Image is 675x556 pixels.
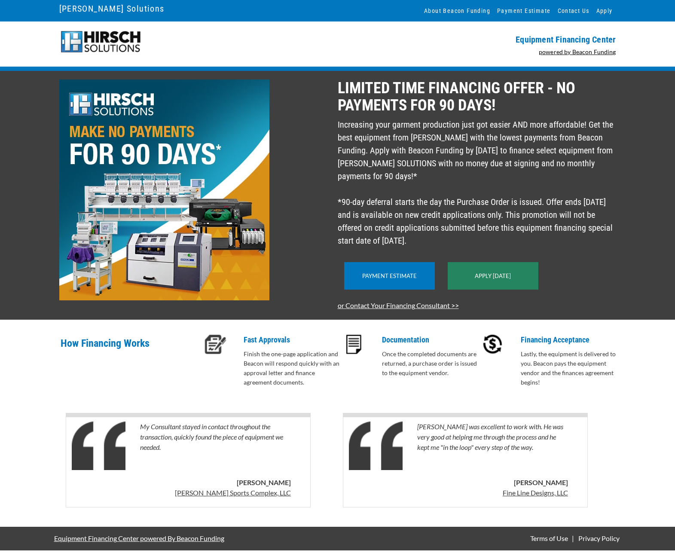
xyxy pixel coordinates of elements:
a: [PERSON_NAME] Sports Complex, LLC [175,488,291,502]
a: Equipment Financing Center powered By Beacon Funding [54,528,224,549]
img: docs-icon.PNG [346,335,361,354]
a: Terms of Use [528,534,570,542]
a: Privacy Policy [577,534,621,542]
p: Financing Acceptance [521,335,620,345]
p: Finish the one-page application and Beacon will respond quickly with an approval letter and finan... [244,349,343,387]
img: Quotes [72,422,125,470]
p: My Consultant stayed in contact throughout the transaction, quickly found the piece of equipment ... [140,422,291,473]
p: Once the completed documents are returned, a purchase order is issued to the equipment vendor. [382,349,481,378]
a: powered by Beacon Funding [539,48,616,55]
a: Payment Estimate [362,272,417,279]
img: 2508-Hirsch-90-Days-No-Payments-EFC-Imagery.jpg [59,79,269,300]
b: [PERSON_NAME] [237,478,291,486]
img: Hirsch-logo-55px.png [59,30,142,54]
p: [PERSON_NAME] Sports Complex, LLC [175,488,291,498]
a: Apply [DATE] [475,272,511,279]
p: Fast Approvals [244,335,343,345]
a: or Contact Your Financing Consultant >> [338,301,459,309]
p: Increasing your garment production just got easier AND more affordable! Get the best equipment fr... [338,118,616,247]
p: Lastly, the equipment is delivered to you. Beacon pays the equipment vendor and the finances agre... [521,349,620,387]
img: approval-icon.PNG [205,335,226,354]
b: [PERSON_NAME] [514,478,568,486]
span: | [572,534,574,542]
p: Fine Line Designs, LLC [503,488,568,498]
p: How Financing Works [61,335,199,363]
p: [PERSON_NAME] was excellent to work with. He was very good at helping me through the process and ... [417,422,568,473]
p: Documentation [382,335,481,345]
img: Quotes [349,422,403,470]
p: LIMITED TIME FINANCING OFFER - NO PAYMENTS FOR 90 DAYS! [338,79,616,114]
p: Equipment Financing Center [343,34,616,45]
a: [PERSON_NAME] Solutions [59,1,165,16]
a: Fine Line Designs, LLC [503,488,568,502]
img: accept-icon.PNG [483,335,502,354]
